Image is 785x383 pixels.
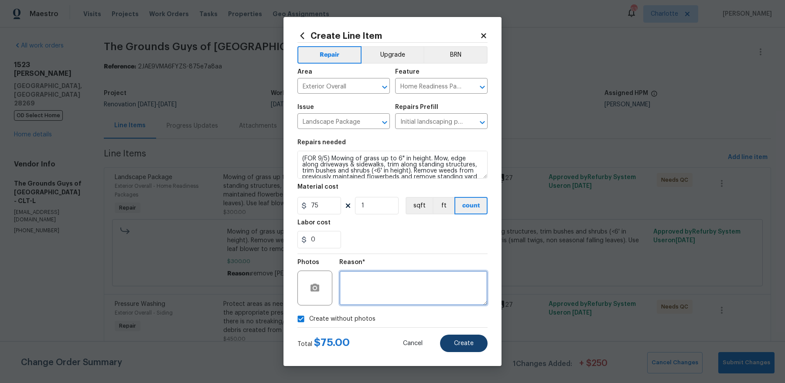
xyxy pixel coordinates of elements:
[440,335,488,352] button: Create
[297,104,314,110] h5: Issue
[309,315,375,324] span: Create without photos
[476,116,488,129] button: Open
[297,139,346,146] h5: Repairs needed
[476,81,488,93] button: Open
[314,337,350,348] span: $ 75.00
[297,151,488,179] textarea: (FOR 9/5) Mowing of grass up to 6" in height. Mow, edge along driveways & sidewalks, trim along s...
[297,259,319,265] h5: Photos
[297,220,331,226] h5: Labor cost
[454,197,488,214] button: count
[454,340,474,347] span: Create
[339,259,365,265] h5: Reason*
[395,104,438,110] h5: Repairs Prefill
[379,81,391,93] button: Open
[379,116,391,129] button: Open
[297,31,480,41] h2: Create Line Item
[297,69,312,75] h5: Area
[297,184,338,190] h5: Material cost
[433,197,454,214] button: ft
[389,335,437,352] button: Cancel
[297,46,362,64] button: Repair
[297,338,350,349] div: Total
[423,46,488,64] button: BRN
[403,340,423,347] span: Cancel
[395,69,420,75] h5: Feature
[362,46,424,64] button: Upgrade
[406,197,433,214] button: sqft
